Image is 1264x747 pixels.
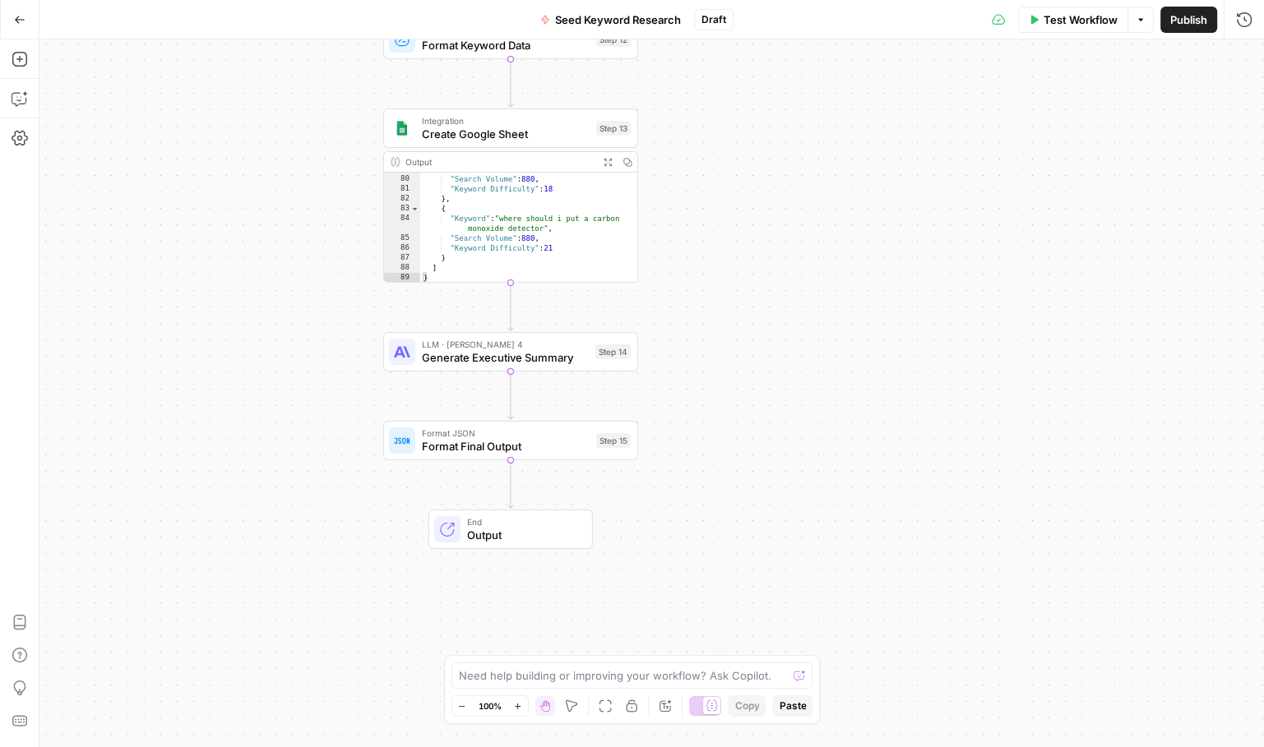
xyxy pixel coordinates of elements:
div: 87 [384,253,420,263]
span: LLM · [PERSON_NAME] 4 [422,338,589,351]
div: LLM · [PERSON_NAME] 4Generate Executive SummaryStep 14 [383,332,638,371]
g: Edge from step_15 to end [508,460,513,508]
span: Format Final Output [422,438,590,454]
div: 81 [384,184,420,194]
button: Copy [728,695,766,717]
div: Step 15 [596,433,631,448]
div: Output [405,155,593,168]
g: Edge from step_13 to step_14 [508,283,513,330]
button: Seed Keyword Research [530,7,691,33]
span: End [467,515,579,528]
span: Test Workflow [1044,12,1118,28]
span: Publish [1170,12,1207,28]
span: Integration [422,114,590,127]
div: 86 [384,243,420,253]
span: Output [467,527,579,543]
div: 83 [384,204,420,214]
g: Edge from step_12 to step_13 [508,59,513,107]
div: Step 13 [596,121,631,136]
div: Format Keyword DataStep 12 [383,20,638,59]
img: Group%201%201.png [394,120,410,136]
span: Format JSON [422,427,590,440]
div: 84 [384,214,420,233]
span: Seed Keyword Research [555,12,681,28]
div: Format JSONFormat Final OutputStep 15 [383,421,638,460]
span: Draft [701,12,726,27]
span: Generate Executive Summary [422,349,589,366]
span: Paste [779,699,806,713]
g: Edge from step_14 to step_15 [508,371,513,419]
span: Create Google Sheet [422,126,590,142]
div: EndOutput [383,510,638,549]
div: Step 12 [596,32,631,47]
div: 80 [384,174,420,184]
div: Step 14 [595,344,631,359]
button: Test Workflow [1018,7,1127,33]
div: 82 [384,194,420,204]
span: 100% [479,699,502,712]
div: 89 [384,273,420,283]
button: Publish [1160,7,1217,33]
div: 88 [384,263,420,273]
div: 85 [384,233,420,243]
button: Paste [772,695,813,717]
span: Format Keyword Data [422,37,590,53]
span: Toggle code folding, rows 83 through 87 [410,204,419,214]
div: IntegrationCreate Google SheetStep 13Output monoxide alarm", "Search Volume":880, "Keyword Diffic... [383,108,638,283]
span: Copy [734,699,759,713]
